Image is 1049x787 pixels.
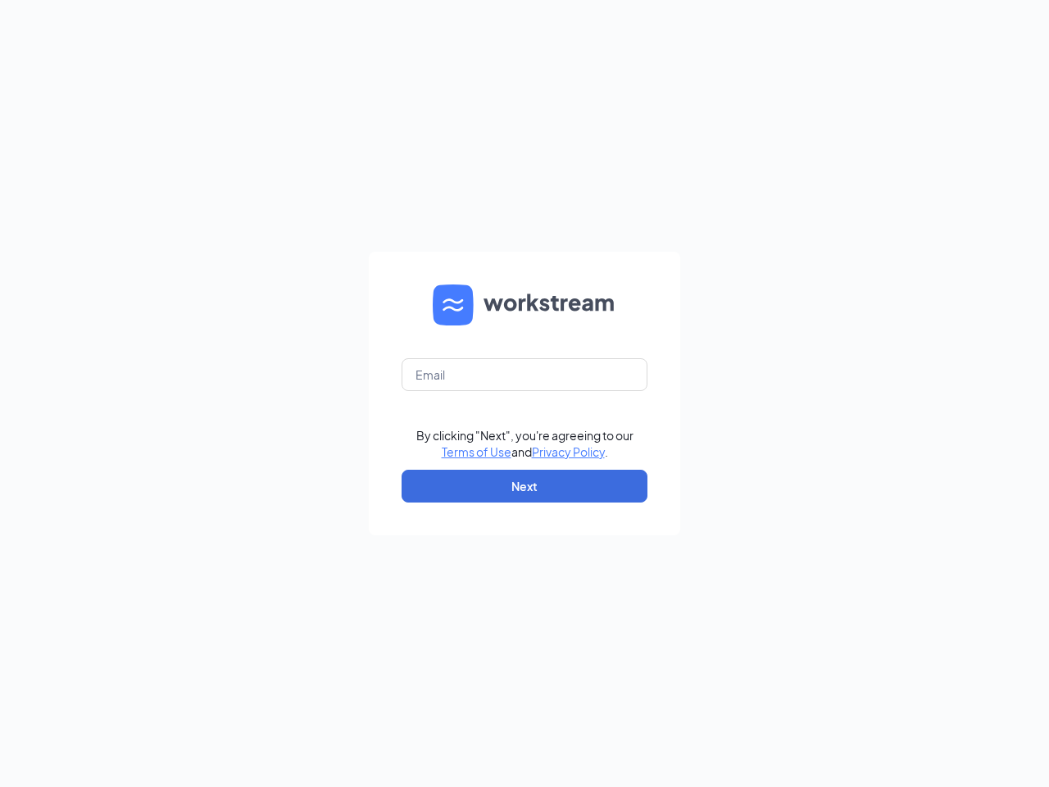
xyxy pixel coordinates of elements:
div: By clicking "Next", you're agreeing to our and . [416,427,633,460]
a: Privacy Policy [532,444,605,459]
input: Email [402,358,647,391]
button: Next [402,470,647,503]
img: WS logo and Workstream text [433,284,616,325]
a: Terms of Use [442,444,511,459]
